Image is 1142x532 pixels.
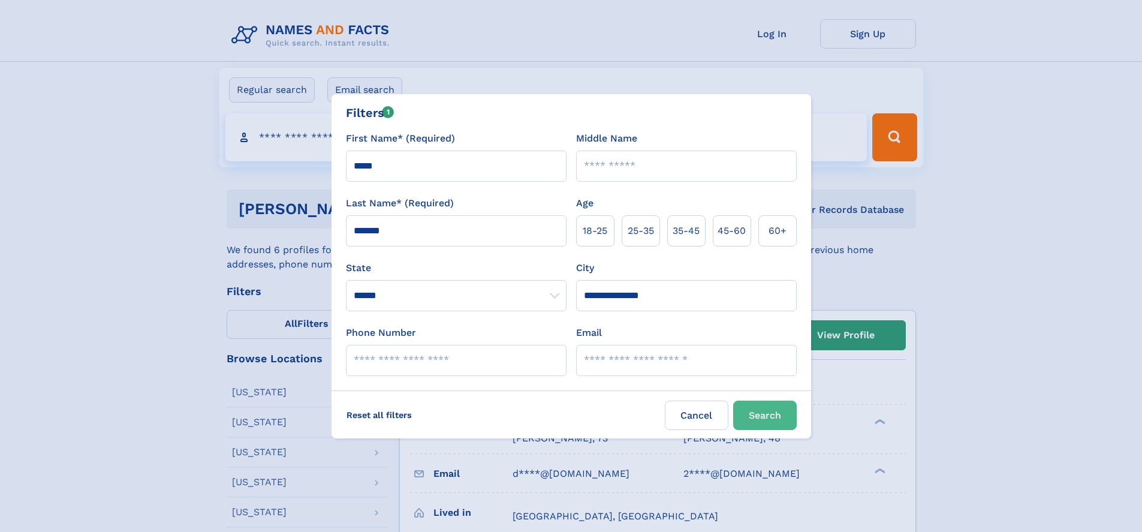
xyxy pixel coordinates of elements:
[576,196,593,211] label: Age
[576,326,602,340] label: Email
[576,261,594,275] label: City
[339,401,420,429] label: Reset all filters
[346,104,394,122] div: Filters
[346,326,416,340] label: Phone Number
[769,224,787,238] span: 60+
[665,401,728,430] label: Cancel
[346,131,455,146] label: First Name* (Required)
[733,401,797,430] button: Search
[673,224,700,238] span: 35‑45
[576,131,637,146] label: Middle Name
[583,224,607,238] span: 18‑25
[346,196,454,211] label: Last Name* (Required)
[628,224,654,238] span: 25‑35
[346,261,567,275] label: State
[718,224,746,238] span: 45‑60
